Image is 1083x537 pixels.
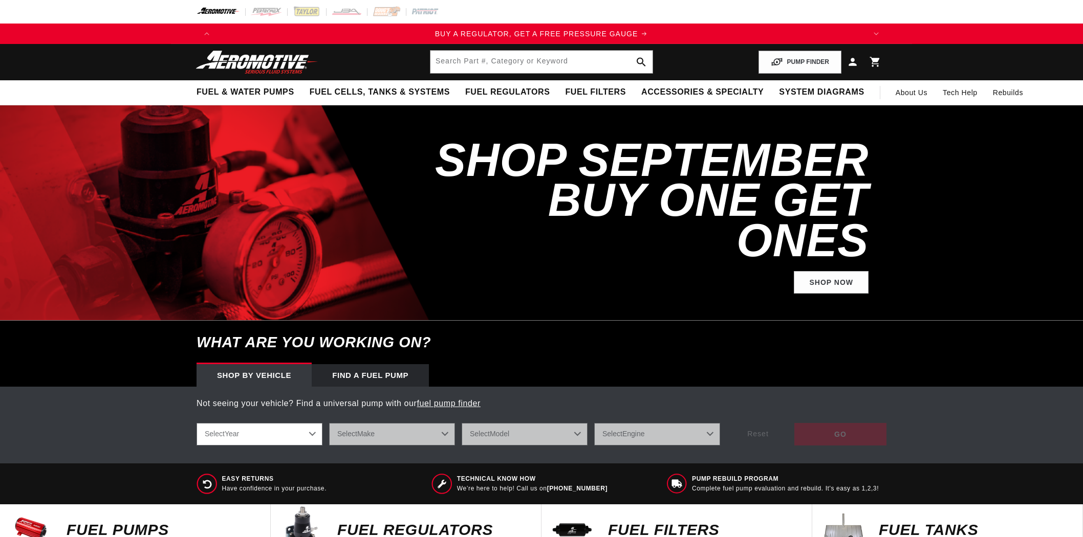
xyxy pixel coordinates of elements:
a: fuel pump finder [417,399,481,408]
slideshow-component: Translation missing: en.sections.announcements.announcement_bar [171,24,912,44]
select: Make [329,423,455,445]
div: Shop by vehicle [197,364,312,387]
a: BUY A REGULATOR, GET A FREE PRESSURE GAUGE [217,28,866,39]
span: Fuel Cells, Tanks & Systems [310,87,450,98]
span: Pump Rebuild program [692,475,879,483]
summary: Fuel Cells, Tanks & Systems [302,80,458,104]
summary: Fuel Regulators [458,80,557,104]
summary: System Diagrams [771,80,872,104]
select: Model [462,423,588,445]
span: Tech Help [943,87,978,98]
a: [PHONE_NUMBER] [547,485,608,492]
a: Shop Now [794,271,869,294]
span: BUY A REGULATOR, GET A FREE PRESSURE GAUGE [435,30,638,38]
summary: Rebuilds [985,80,1031,105]
span: Fuel Filters [565,87,626,98]
span: System Diagrams [779,87,864,98]
span: Technical Know How [457,475,608,483]
span: About Us [896,88,927,97]
button: search button [630,51,653,73]
h6: What are you working on? [171,321,912,364]
a: About Us [888,80,935,105]
span: Accessories & Specialty [641,87,764,98]
h2: SHOP SEPTEMBER BUY ONE GET ONES [431,140,869,261]
div: 1 of 4 [217,28,866,39]
button: Translation missing: en.sections.announcements.next_announcement [866,24,886,44]
input: Search by Part Number, Category or Keyword [430,51,653,73]
p: Not seeing your vehicle? Find a universal pump with our [197,397,886,410]
img: Aeromotive [193,50,321,74]
p: Have confidence in your purchase. [222,484,327,493]
summary: Tech Help [935,80,985,105]
button: PUMP FINDER [759,51,841,74]
summary: Fuel & Water Pumps [189,80,302,104]
div: Find a Fuel Pump [312,364,429,387]
span: Rebuilds [993,87,1023,98]
select: Year [197,423,322,445]
div: Announcement [217,28,866,39]
button: Translation missing: en.sections.announcements.previous_announcement [197,24,217,44]
summary: Fuel Filters [557,80,634,104]
span: Easy Returns [222,475,327,483]
p: Complete fuel pump evaluation and rebuild. It's easy as 1,2,3! [692,484,879,493]
span: Fuel & Water Pumps [197,87,294,98]
select: Engine [594,423,720,445]
span: Fuel Regulators [465,87,550,98]
p: We’re here to help! Call us on [457,484,608,493]
summary: Accessories & Specialty [634,80,771,104]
